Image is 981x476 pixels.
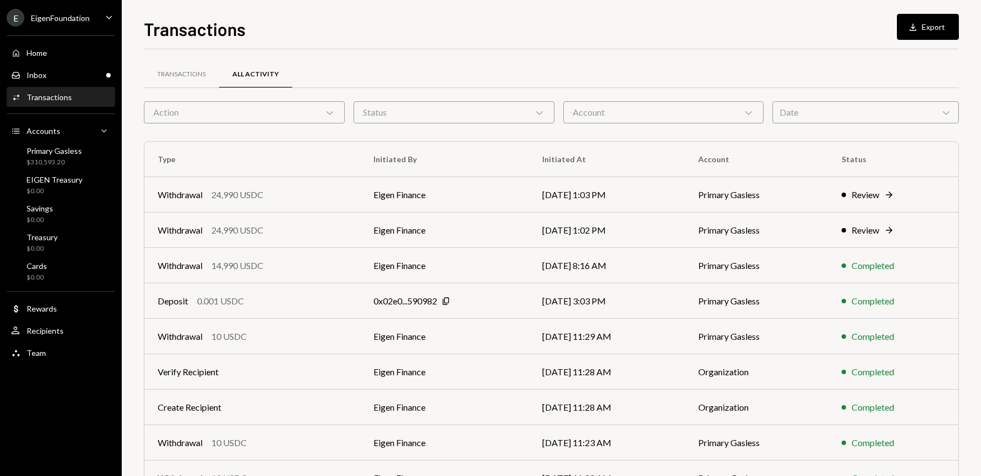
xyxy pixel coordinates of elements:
div: Home [27,48,47,58]
div: $0.00 [27,187,82,196]
a: Transactions [144,60,219,89]
td: Eigen Finance [360,248,529,283]
div: $0.00 [27,244,58,253]
div: 14,990 USDC [211,259,263,272]
th: Type [144,142,360,177]
div: Withdrawal [158,330,203,343]
button: Export [897,14,959,40]
a: Home [7,43,115,63]
td: [DATE] 11:28 AM [529,354,685,390]
a: Inbox [7,65,115,85]
div: Action [144,101,345,123]
a: Accounts [7,121,115,141]
a: Recipients [7,320,115,340]
div: E [7,9,24,27]
div: Date [772,101,959,123]
div: 24,990 USDC [211,224,263,237]
a: All Activity [219,60,292,89]
td: Primary Gasless [685,213,828,248]
div: Completed [852,436,894,449]
div: Completed [852,330,894,343]
a: Treasury$0.00 [7,229,115,256]
td: Verify Recipient [144,354,360,390]
div: Accounts [27,126,60,136]
div: Rewards [27,304,57,313]
div: Transactions [27,92,72,102]
td: Organization [685,390,828,425]
td: Primary Gasless [685,177,828,213]
td: Organization [685,354,828,390]
td: Eigen Finance [360,177,529,213]
td: Eigen Finance [360,319,529,354]
th: Initiated By [360,142,529,177]
h1: Transactions [144,18,246,40]
div: Completed [852,401,894,414]
div: Cards [27,261,47,271]
div: $0.00 [27,273,47,282]
a: EIGEN Treasury$0.00 [7,172,115,198]
div: Account [563,101,764,123]
div: Transactions [157,70,206,79]
th: Status [828,142,958,177]
a: Cards$0.00 [7,258,115,284]
div: Deposit [158,294,188,308]
a: Primary Gasless$310,593.20 [7,143,115,169]
div: Completed [852,259,894,272]
th: Account [685,142,828,177]
td: Primary Gasless [685,319,828,354]
div: Savings [27,204,53,213]
div: Withdrawal [158,224,203,237]
th: Initiated At [529,142,685,177]
a: Rewards [7,298,115,318]
div: Review [852,224,879,237]
div: Completed [852,294,894,308]
div: Withdrawal [158,188,203,201]
div: Withdrawal [158,259,203,272]
div: Inbox [27,70,46,80]
div: Review [852,188,879,201]
div: Withdrawal [158,436,203,449]
a: Savings$0.00 [7,200,115,227]
td: [DATE] 11:29 AM [529,319,685,354]
div: Treasury [27,232,58,242]
td: [DATE] 1:02 PM [529,213,685,248]
a: Team [7,343,115,363]
td: Primary Gasless [685,248,828,283]
td: Eigen Finance [360,213,529,248]
div: 0.001 USDC [197,294,244,308]
div: $0.00 [27,215,53,225]
td: [DATE] 11:28 AM [529,390,685,425]
div: Completed [852,365,894,379]
div: Status [354,101,554,123]
td: Eigen Finance [360,425,529,461]
td: Primary Gasless [685,425,828,461]
div: 24,990 USDC [211,188,263,201]
div: Primary Gasless [27,146,82,156]
td: Eigen Finance [360,390,529,425]
a: Transactions [7,87,115,107]
td: Primary Gasless [685,283,828,319]
div: Recipients [27,326,64,335]
td: Create Recipient [144,390,360,425]
div: EigenFoundation [31,13,90,23]
td: Eigen Finance [360,354,529,390]
td: [DATE] 8:16 AM [529,248,685,283]
div: Team [27,348,46,358]
td: [DATE] 1:03 PM [529,177,685,213]
td: [DATE] 3:03 PM [529,283,685,319]
div: 10 USDC [211,436,247,449]
div: EIGEN Treasury [27,175,82,184]
div: $310,593.20 [27,158,82,167]
div: All Activity [232,70,279,79]
div: 10 USDC [211,330,247,343]
div: 0x02e0...590982 [373,294,437,308]
td: [DATE] 11:23 AM [529,425,685,461]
